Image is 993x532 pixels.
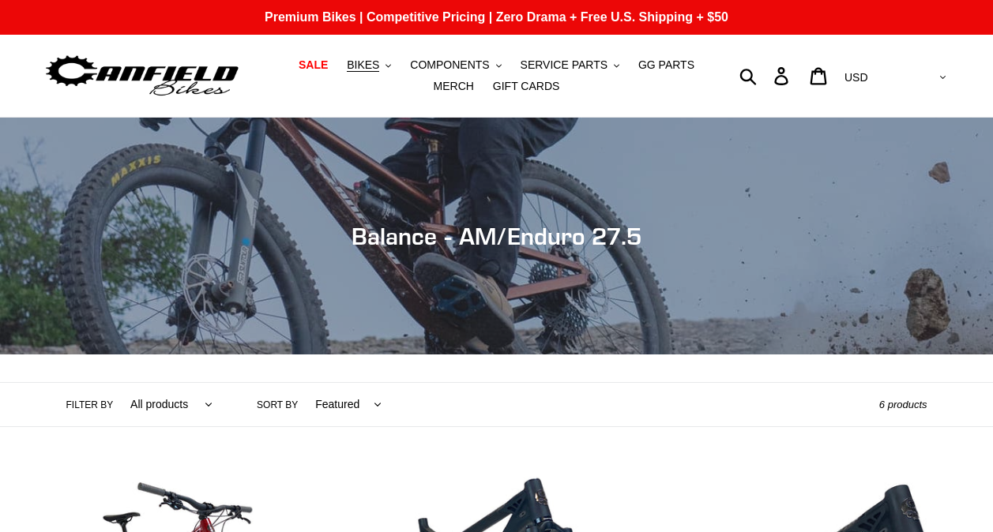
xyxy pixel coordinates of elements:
[352,222,641,250] span: Balance - AM/Enduro 27.5
[402,54,509,76] button: COMPONENTS
[521,58,607,72] span: SERVICE PARTS
[485,76,568,97] a: GIFT CARDS
[347,58,379,72] span: BIKES
[257,398,298,412] label: Sort by
[513,54,627,76] button: SERVICE PARTS
[66,398,114,412] label: Filter by
[630,54,702,76] a: GG PARTS
[426,76,482,97] a: MERCH
[43,51,241,101] img: Canfield Bikes
[339,54,399,76] button: BIKES
[291,54,336,76] a: SALE
[299,58,328,72] span: SALE
[638,58,694,72] span: GG PARTS
[410,58,489,72] span: COMPONENTS
[879,399,927,410] span: 6 products
[434,80,474,93] span: MERCH
[493,80,560,93] span: GIFT CARDS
